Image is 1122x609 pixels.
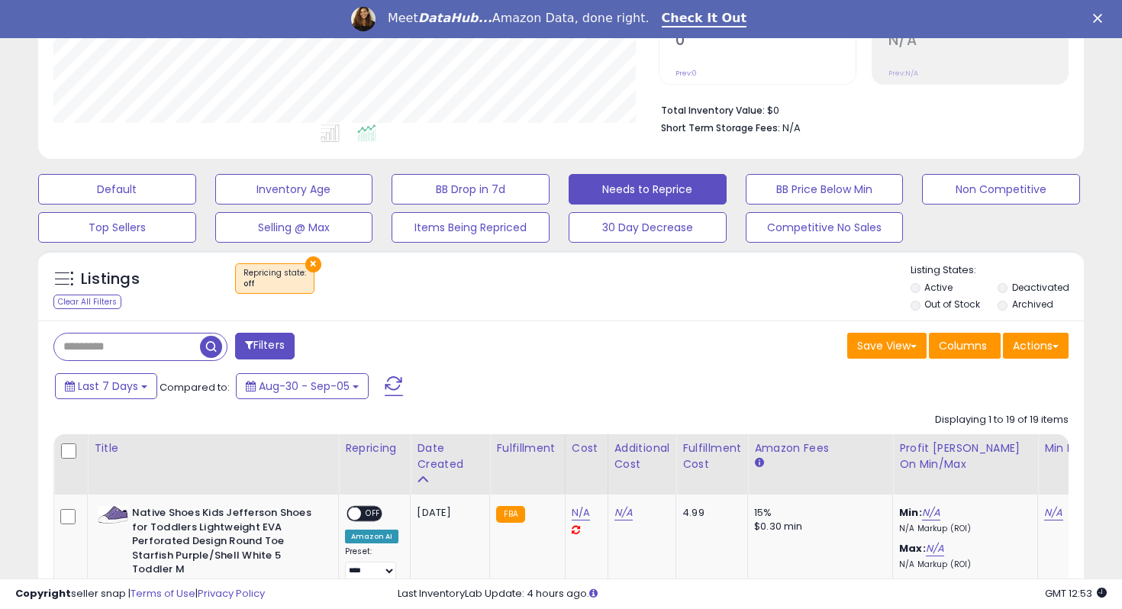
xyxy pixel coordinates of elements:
div: Date Created [417,440,483,472]
a: N/A [572,505,590,520]
span: Repricing state : [243,267,306,290]
button: Top Sellers [38,212,196,243]
p: Listing States: [911,263,1085,278]
p: N/A Markup (ROI) [899,559,1026,570]
h2: 0 [675,31,855,52]
label: Archived [1012,298,1053,311]
small: Prev: N/A [888,69,918,78]
th: The percentage added to the cost of goods (COGS) that forms the calculator for Min & Max prices. [893,434,1038,495]
h2: N/A [888,31,1068,52]
div: Preset: [345,546,398,581]
button: Actions [1003,333,1069,359]
button: Aug-30 - Sep-05 [236,373,369,399]
small: Prev: 0 [675,69,697,78]
span: Compared to: [160,380,230,395]
h5: Listings [81,269,140,290]
span: N/A [782,121,801,135]
span: OFF [361,507,385,520]
div: Clear All Filters [53,295,121,309]
div: [DATE] [417,506,478,520]
div: 15% [754,506,881,520]
button: Competitive No Sales [746,212,904,243]
button: Non Competitive [922,174,1080,205]
div: Title [94,440,332,456]
a: Check It Out [662,11,747,27]
div: Fulfillment Cost [682,440,741,472]
i: DataHub... [418,11,492,25]
div: seller snap | | [15,587,265,601]
button: BB Price Below Min [746,174,904,205]
b: Min: [899,505,922,520]
span: Aug-30 - Sep-05 [259,379,350,394]
a: Terms of Use [131,586,195,601]
div: Additional Cost [614,440,670,472]
div: Repricing [345,440,404,456]
img: 31C0sioSaYL._SL40_.jpg [98,506,128,524]
li: $0 [661,100,1057,118]
button: Filters [235,333,295,359]
b: Max: [899,541,926,556]
div: Profit [PERSON_NAME] on Min/Max [899,440,1031,472]
button: Columns [929,333,1001,359]
div: Fulfillment [496,440,558,456]
a: Privacy Policy [198,586,265,601]
div: Close [1093,14,1108,23]
b: Native Shoes Kids Jefferson Shoes for Toddlers Lightweight EVA Perforated Design Round Toe Starfi... [132,506,318,581]
div: 4.99 [682,506,736,520]
label: Deactivated [1012,281,1069,294]
a: N/A [1044,505,1062,520]
b: Total Inventory Value: [661,104,765,117]
button: BB Drop in 7d [392,174,550,205]
div: Displaying 1 to 19 of 19 items [935,413,1069,427]
small: FBA [496,506,524,523]
button: Last 7 Days [55,373,157,399]
img: Profile image for Georgie [351,7,376,31]
button: × [305,256,321,272]
b: Short Term Storage Fees: [661,121,780,134]
span: 2025-09-13 12:53 GMT [1045,586,1107,601]
a: N/A [614,505,633,520]
button: Default [38,174,196,205]
div: Amazon AI [345,530,398,543]
a: N/A [926,541,944,556]
label: Out of Stock [924,298,980,311]
p: N/A Markup (ROI) [899,524,1026,534]
button: Selling @ Max [215,212,373,243]
label: Active [924,281,953,294]
span: Last 7 Days [78,379,138,394]
button: 30 Day Decrease [569,212,727,243]
button: Needs to Reprice [569,174,727,205]
button: Save View [847,333,927,359]
a: N/A [922,505,940,520]
button: Items Being Repriced [392,212,550,243]
div: Amazon Fees [754,440,886,456]
small: Amazon Fees. [754,456,763,470]
strong: Copyright [15,586,71,601]
div: $0.30 min [754,520,881,533]
div: Last InventoryLab Update: 4 hours ago. [398,587,1107,601]
div: Meet Amazon Data, done right. [388,11,650,26]
div: Cost [572,440,601,456]
button: Inventory Age [215,174,373,205]
div: off [243,279,306,289]
span: Columns [939,338,987,353]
